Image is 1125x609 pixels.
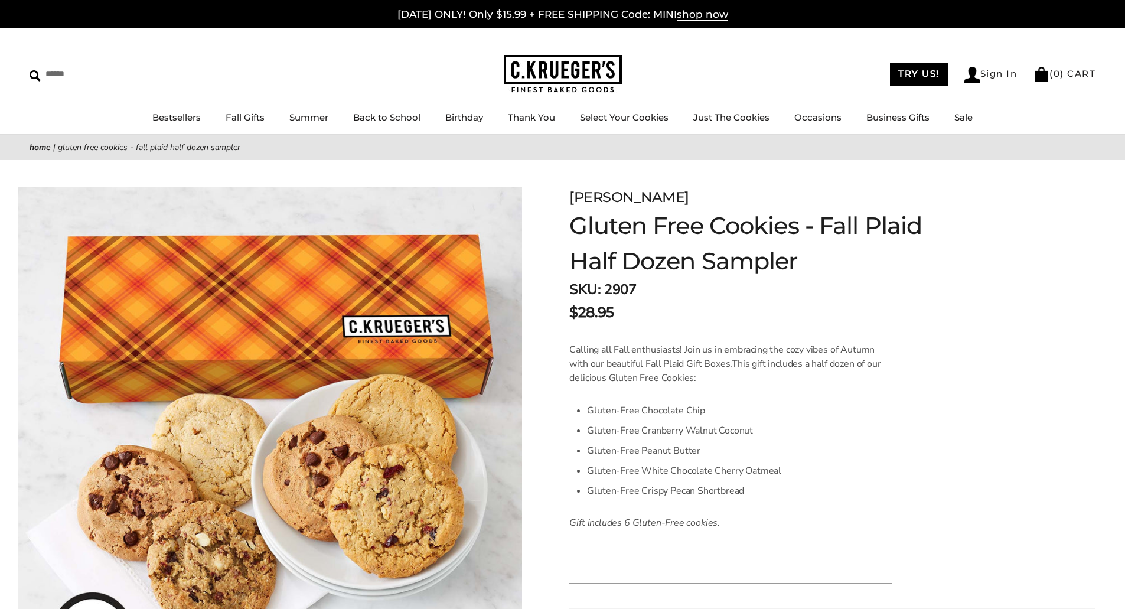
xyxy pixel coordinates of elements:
[587,444,700,457] span: Gluten-Free Peanut Butter
[53,142,56,153] span: |
[569,187,946,208] div: [PERSON_NAME]
[569,516,720,529] em: Gift includes 6 Gluten-Free cookies.
[445,112,483,123] a: Birthday
[397,8,728,21] a: [DATE] ONLY! Only $15.99 + FREE SHIPPING Code: MINIshop now
[30,142,51,153] a: Home
[794,112,842,123] a: Occasions
[1054,68,1061,79] span: 0
[693,112,769,123] a: Just The Cookies
[587,424,753,437] span: Gluten-Free Cranberry Walnut Coconut
[866,112,930,123] a: Business Gifts
[954,112,973,123] a: Sale
[569,343,875,370] span: Calling all Fall enthusiasts! Join us in embracing the cozy vibes of Autumn with our beautiful Fa...
[289,112,328,123] a: Summer
[152,112,201,123] a: Bestsellers
[964,67,980,83] img: Account
[226,112,265,123] a: Fall Gifts
[30,70,41,82] img: Search
[508,112,555,123] a: Thank You
[569,343,892,385] p: This gift includes a half dozen of our delicious Gluten Free Cookies:
[58,142,240,153] span: Gluten Free Cookies - Fall Plaid Half Dozen Sampler
[964,67,1018,83] a: Sign In
[353,112,420,123] a: Back to School
[1033,67,1049,82] img: Bag
[30,141,1095,154] nav: breadcrumbs
[587,404,705,417] span: Gluten-Free Chocolate Chip
[677,8,728,21] span: shop now
[504,55,622,93] img: C.KRUEGER'S
[580,112,669,123] a: Select Your Cookies
[569,302,614,323] span: $28.95
[587,464,781,477] span: Gluten-Free White Chocolate Cherry Oatmeal
[1033,68,1095,79] a: (0) CART
[569,208,946,279] h1: Gluten Free Cookies - Fall Plaid Half Dozen Sampler
[569,280,601,299] strong: SKU:
[604,280,636,299] span: 2907
[587,484,744,497] span: Gluten-Free Crispy Pecan Shortbread
[30,65,170,83] input: Search
[890,63,948,86] a: TRY US!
